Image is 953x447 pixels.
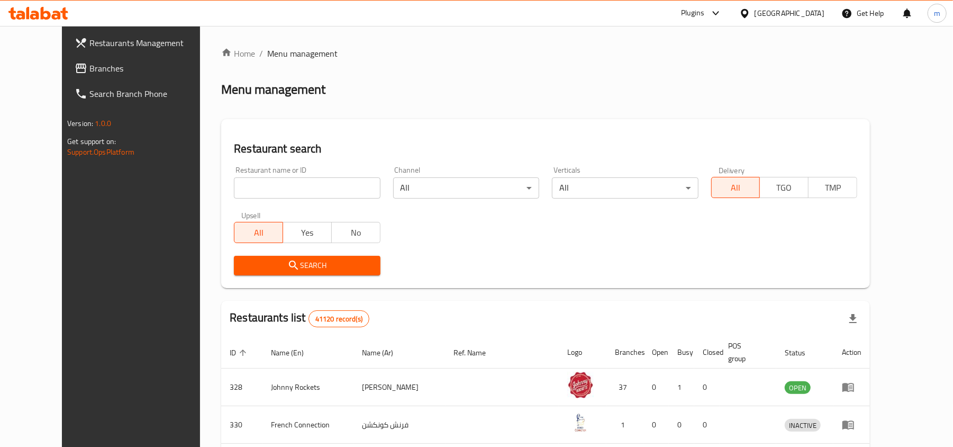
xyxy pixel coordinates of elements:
span: m [934,7,940,19]
div: Menu [842,381,861,394]
div: Plugins [681,7,704,20]
span: No [336,225,376,240]
span: Search [242,259,371,272]
span: Get support on: [67,135,116,148]
span: TGO [764,180,804,195]
button: TMP [808,177,857,198]
td: 0 [694,369,720,406]
button: Search [234,256,380,275]
th: Busy [669,336,694,369]
td: 0 [669,406,694,444]
span: All [716,180,756,195]
span: Branches [89,62,213,75]
img: Johnny Rockets [567,372,594,398]
th: Branches [606,336,643,369]
span: Menu management [267,47,338,60]
td: 37 [606,369,643,406]
div: OPEN [785,381,811,394]
span: TMP [813,180,853,195]
a: Branches [66,56,221,81]
label: Delivery [719,166,745,174]
li: / [259,47,263,60]
span: Version: [67,117,93,130]
td: 330 [221,406,262,444]
td: 1 [606,406,643,444]
label: Upsell [241,211,261,219]
th: Closed [694,336,720,369]
td: 0 [643,369,669,406]
span: ID [230,346,250,359]
td: 0 [643,406,669,444]
button: All [711,177,760,198]
a: Home [221,47,255,60]
h2: Menu management [221,81,325,98]
td: فرنش كونكشن [353,406,446,444]
td: 328 [221,369,262,406]
span: Status [785,346,819,359]
div: Menu [842,418,861,431]
span: POS group [728,339,764,365]
div: All [393,177,539,199]
img: French Connection [567,409,594,436]
span: All [239,225,279,240]
a: Support.OpsPlatform [67,145,134,159]
div: Export file [840,306,866,332]
nav: breadcrumb [221,47,870,60]
button: Yes [283,222,332,243]
span: Ref. Name [454,346,500,359]
button: TGO [759,177,809,198]
td: Johnny Rockets [262,369,353,406]
div: All [552,177,698,199]
td: [PERSON_NAME] [353,369,446,406]
button: All [234,222,283,243]
span: Search Branch Phone [89,87,213,100]
div: Total records count [308,310,369,327]
th: Logo [559,336,606,369]
th: Open [643,336,669,369]
span: Name (En) [271,346,317,359]
span: 1.0.0 [95,117,111,130]
span: Restaurants Management [89,37,213,49]
span: Name (Ar) [362,346,407,359]
td: 0 [694,406,720,444]
td: 1 [669,369,694,406]
span: OPEN [785,382,811,394]
span: Yes [287,225,328,240]
th: Action [833,336,870,369]
span: 41120 record(s) [309,314,369,324]
h2: Restaurant search [234,141,857,157]
a: Restaurants Management [66,30,221,56]
span: INACTIVE [785,419,821,432]
button: No [331,222,380,243]
div: [GEOGRAPHIC_DATA] [755,7,824,19]
h2: Restaurants list [230,310,369,327]
a: Search Branch Phone [66,81,221,106]
td: French Connection [262,406,353,444]
input: Search for restaurant name or ID.. [234,177,380,199]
